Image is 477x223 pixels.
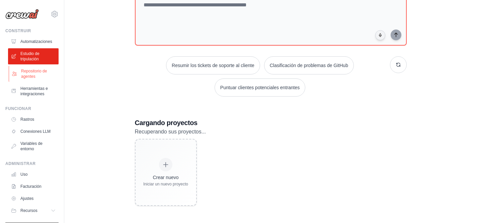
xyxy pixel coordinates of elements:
[9,66,59,82] a: Repositorio de agentes
[135,129,206,134] font: Recuperando sus proyectos...
[270,63,348,68] font: Clasificación de problemas de GitHub
[153,175,178,180] font: Crear nuevo
[20,129,51,134] font: Conexiones LLM
[8,169,59,180] a: Uso
[390,56,407,73] button: Obtenga nuevas sugerencias
[172,63,254,68] font: Resumir los tickets de soporte al cliente
[8,205,59,216] button: Recursos
[143,182,188,186] font: Iniciar un nuevo proyecto
[8,126,59,137] a: Conexiones LLM
[135,119,197,126] font: Cargando proyectos
[21,69,47,79] font: Repositorio de agentes
[220,85,300,90] font: Puntuar clientes potenciales entrantes
[20,196,33,201] font: Ajustes
[20,86,48,96] font: Herramientas e integraciones
[264,56,354,74] button: Clasificación de problemas de GitHub
[5,9,39,19] img: Logo
[375,30,385,40] button: Haga clic para decir su idea de automatización
[20,141,43,151] font: Variables de entorno
[8,48,59,64] a: Estudio de tripulación
[5,29,31,33] font: Construir
[20,172,27,177] font: Uso
[8,36,59,47] a: Automatizaciones
[5,161,36,166] font: Administrar
[5,106,31,111] font: Funcionar
[215,78,305,97] button: Puntuar clientes potenciales entrantes
[20,117,34,122] font: Rastros
[20,51,39,61] font: Estudio de tripulación
[8,114,59,125] a: Rastros
[166,56,260,74] button: Resumir los tickets de soporte al cliente
[20,208,37,213] font: Recursos
[8,181,59,192] a: Facturación
[20,184,42,189] font: Facturación
[8,83,59,99] a: Herramientas e integraciones
[8,193,59,204] a: Ajustes
[20,39,52,44] font: Automatizaciones
[8,138,59,154] a: Variables de entorno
